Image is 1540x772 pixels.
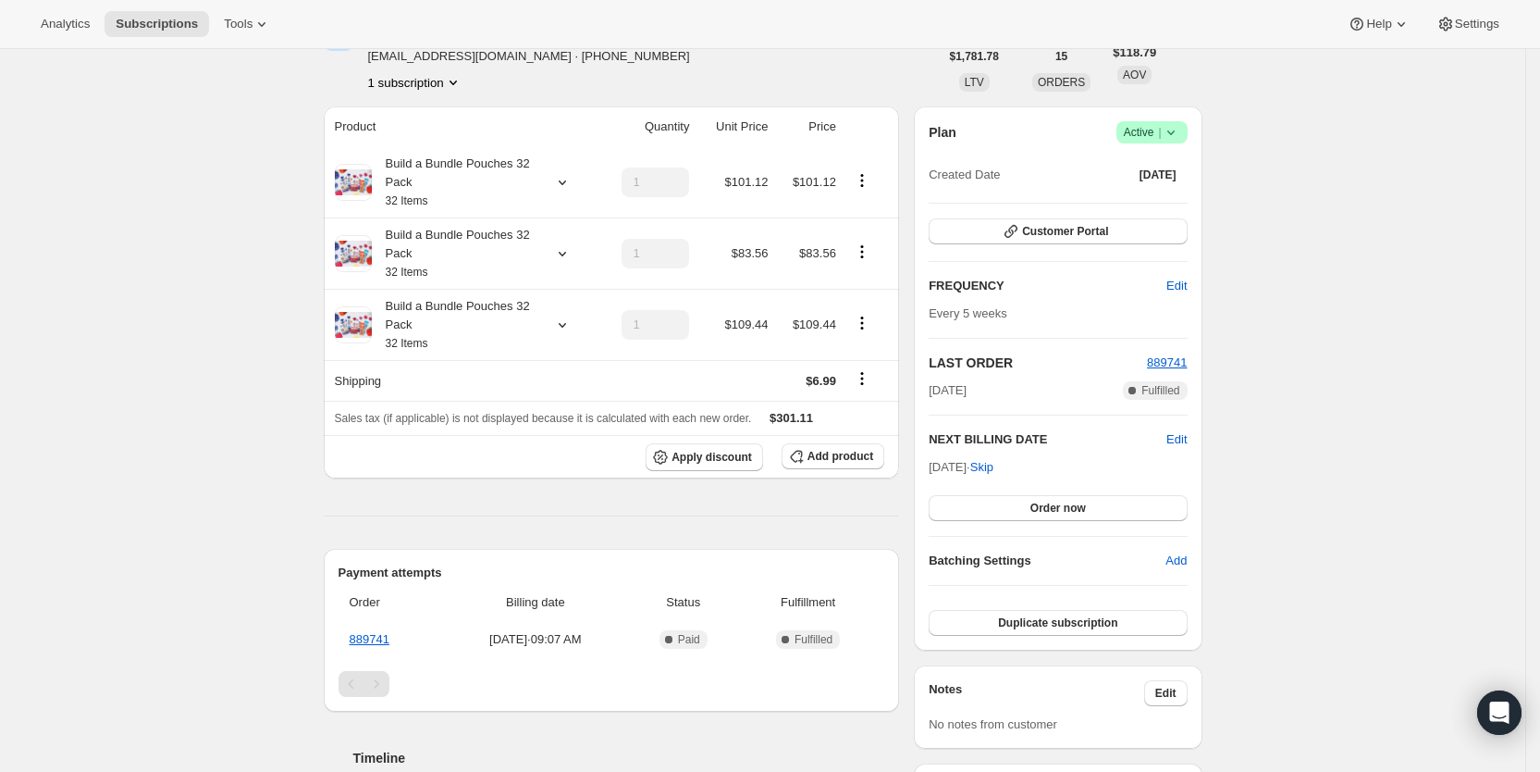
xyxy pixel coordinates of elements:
button: Apply discount [646,443,763,471]
span: Fulfilled [1141,383,1179,398]
button: Skip [959,453,1004,482]
span: $118.79 [1113,44,1156,62]
span: Analytics [41,17,90,31]
span: Billing date [447,593,623,612]
button: Add product [782,443,884,469]
th: Product [324,106,598,147]
button: Product actions [847,170,877,191]
span: [DATE] [1140,168,1177,182]
span: $6.99 [806,374,836,388]
h2: NEXT BILLING DATE [929,430,1166,449]
span: Fulfilled [795,632,832,647]
span: Add product [807,449,873,464]
span: Customer Portal [1022,224,1108,239]
nav: Pagination [339,671,885,697]
span: Apply discount [671,450,752,465]
span: Sales tax (if applicable) is not displayed because it is calculated with each new order. [335,412,752,425]
span: ORDERS [1038,76,1085,89]
small: 32 Items [386,266,428,279]
h2: LAST ORDER [929,354,1147,372]
h2: Payment attempts [339,564,885,582]
th: Order [339,582,442,623]
button: Subscriptions [105,11,209,37]
span: Tools [224,17,253,31]
div: Build a Bundle Pouches 32 Pack [372,155,538,210]
span: Created Date [929,166,1000,184]
span: Add [1165,552,1187,570]
h2: Plan [929,123,956,142]
button: Duplicate subscription [929,610,1187,636]
h6: Batching Settings [929,552,1165,570]
span: [DATE] · [929,460,993,474]
span: Order now [1030,501,1086,516]
span: $101.12 [793,175,836,189]
small: 32 Items [386,194,428,207]
div: Build a Bundle Pouches 32 Pack [372,226,538,281]
h2: FREQUENCY [929,277,1166,295]
button: Shipping actions [847,368,877,389]
span: LTV [965,76,984,89]
th: Shipping [324,360,598,401]
button: Add [1154,546,1198,576]
div: Build a Bundle Pouches 32 Pack [372,297,538,353]
span: $109.44 [724,318,768,331]
button: [DATE] [1128,162,1188,188]
th: Price [773,106,841,147]
h2: Timeline [353,749,900,767]
button: Product actions [368,73,462,92]
button: Analytics [30,11,101,37]
span: [DATE] [929,381,967,400]
th: Unit Price [695,106,773,147]
span: $301.11 [770,411,813,425]
span: Skip [970,458,993,477]
span: Edit [1155,686,1177,701]
button: Product actions [847,242,877,262]
th: Quantity [598,106,696,147]
span: $83.56 [732,246,769,260]
button: $1,781.78 [939,44,1010,69]
button: 15 [1044,44,1078,69]
a: 889741 [1147,355,1187,369]
span: Paid [678,632,700,647]
button: Edit [1155,271,1198,301]
button: Tools [213,11,282,37]
button: Order now [929,495,1187,521]
span: $109.44 [793,318,836,331]
span: No notes from customer [929,717,1057,731]
div: Open Intercom Messenger [1477,691,1522,735]
small: 32 Items [386,337,428,350]
span: $101.12 [724,175,768,189]
span: $1,781.78 [950,49,999,64]
button: Settings [1425,11,1510,37]
span: Every 5 weeks [929,306,1007,320]
button: Edit [1144,680,1188,706]
button: 889741 [1147,354,1187,372]
button: Product actions [847,313,877,333]
span: Settings [1455,17,1499,31]
span: [DATE] · 09:07 AM [447,630,623,649]
span: Fulfillment [743,593,873,612]
span: Status [634,593,732,612]
span: Help [1366,17,1391,31]
span: | [1158,125,1161,140]
span: 15 [1055,49,1067,64]
button: Edit [1166,430,1187,449]
span: Duplicate subscription [998,616,1117,630]
h3: Notes [929,680,1144,706]
button: Help [1337,11,1421,37]
span: $83.56 [799,246,836,260]
span: Subscriptions [116,17,198,31]
span: AOV [1123,68,1146,81]
a: 889741 [350,632,389,646]
span: Edit [1166,277,1187,295]
button: Customer Portal [929,218,1187,244]
span: [EMAIL_ADDRESS][DOMAIN_NAME] · [PHONE_NUMBER] [368,47,706,66]
span: Active [1124,123,1180,142]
